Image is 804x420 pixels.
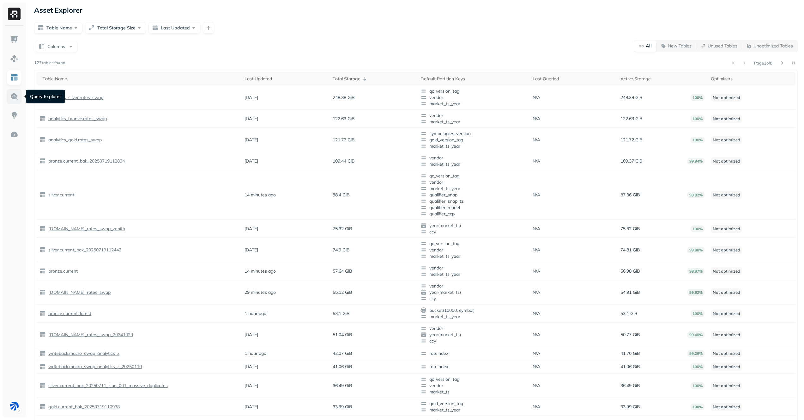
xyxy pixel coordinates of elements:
[245,350,266,356] p: 1 hour ago
[687,268,704,275] p: 98.87%
[245,192,276,198] p: 14 minutes ago
[333,289,352,295] p: 55.12 GiB
[420,265,526,271] span: vendor
[533,158,540,164] p: N/A
[245,289,276,295] p: 29 minutes ago
[687,289,704,296] p: 99.62%
[245,364,258,370] p: [DATE]
[420,364,526,370] span: rateindex
[46,95,103,101] a: analytics_silver.rates_swap
[420,192,526,198] span: qualifier_snap
[39,115,46,122] img: table
[711,191,742,199] p: Not optimized
[46,289,111,295] a: [DOMAIN_NAME]_rates_swap
[10,402,19,411] img: BAM
[711,157,742,165] p: Not optimized
[47,268,78,274] p: bronze.current
[620,350,640,356] p: 41.76 GiB
[620,226,640,232] p: 75.32 GiB
[687,192,704,198] p: 98.82%
[420,143,526,149] span: market_ts_year
[533,116,540,122] p: N/A
[420,289,526,295] span: year(market_ts)
[620,383,640,389] p: 36.49 GiB
[85,22,146,34] button: Total Storage Size
[420,253,526,259] span: market_ts_year
[420,247,526,253] span: vendor
[39,382,46,389] img: table
[420,307,526,313] span: bucket(10000, symbol)
[420,376,526,382] span: qc_version_tag
[711,225,742,233] p: Not optimized
[333,247,350,253] p: 74.9 GiB
[533,404,540,410] p: N/A
[620,158,643,164] p: 109.37 GiB
[533,311,540,317] p: N/A
[533,95,540,101] p: N/A
[35,41,77,52] button: Columns
[420,161,526,167] span: market_ts_year
[420,76,526,82] div: Default Partition Keys
[620,289,640,295] p: 54.91 GiB
[46,268,78,274] a: bronze.current
[420,331,526,338] span: year(market_ts)
[46,226,125,232] a: [DOMAIN_NAME]_rates_swap_zenith
[47,404,120,410] p: gold.current_bak_20250719110938
[754,60,772,66] p: Page 1 of 8
[711,115,742,123] p: Not optimized
[691,382,704,389] p: 100%
[711,267,742,275] p: Not optimized
[39,364,46,370] img: table
[420,338,526,344] span: ccy
[46,404,120,410] a: gold.current_bak_20250719110938
[39,225,46,232] img: table
[533,76,614,82] div: Last Queried
[420,204,526,211] span: qualifier_model
[420,382,526,389] span: vendor
[333,75,414,83] div: Total Storage
[420,389,526,395] span: market_ts
[691,115,704,122] p: 100%
[691,94,704,101] p: 100%
[333,364,352,370] p: 41.06 GiB
[711,288,742,296] p: Not optimized
[691,404,704,410] p: 100%
[420,198,526,204] span: qualifier_snap_tz
[420,240,526,247] span: qc_version_tag
[10,73,18,82] img: Asset Explorer
[46,192,74,198] a: silver.current
[620,311,638,317] p: 53.1 GiB
[708,43,737,49] p: Unused Tables
[39,268,46,274] img: table
[533,137,540,143] p: N/A
[533,247,540,253] p: N/A
[711,349,742,357] p: Not optimized
[10,54,18,63] img: Assets
[10,35,18,44] img: Dashboard
[333,192,350,198] p: 88.4 GiB
[333,404,352,410] p: 33.99 GiB
[10,92,18,101] img: Query Explorer
[46,116,107,122] a: analytics_bronze.rates_swap
[620,116,643,122] p: 122.63 GiB
[34,22,82,34] button: Table Name
[420,283,526,289] span: vendor
[245,158,258,164] p: [DATE]
[46,137,102,143] a: analytics_gold.rates_swap
[8,8,21,20] img: Ryft
[47,247,121,253] p: silver.current_bak_20250719112442
[691,363,704,370] p: 100%
[47,226,125,232] p: [DOMAIN_NAME]_rates_swap_zenith
[245,383,258,389] p: [DATE]
[333,350,352,356] p: 42.07 GiB
[420,222,526,229] span: year(market_ts)
[620,404,640,410] p: 33.99 GiB
[333,383,352,389] p: 36.49 GiB
[620,364,640,370] p: 41.06 GiB
[533,383,540,389] p: N/A
[39,404,46,410] img: table
[47,332,133,338] p: [DOMAIN_NAME]_rates_swap_20241029
[420,119,526,125] span: market_ts_year
[333,226,352,232] p: 75.32 GiB
[420,211,526,217] span: qualifier_ccp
